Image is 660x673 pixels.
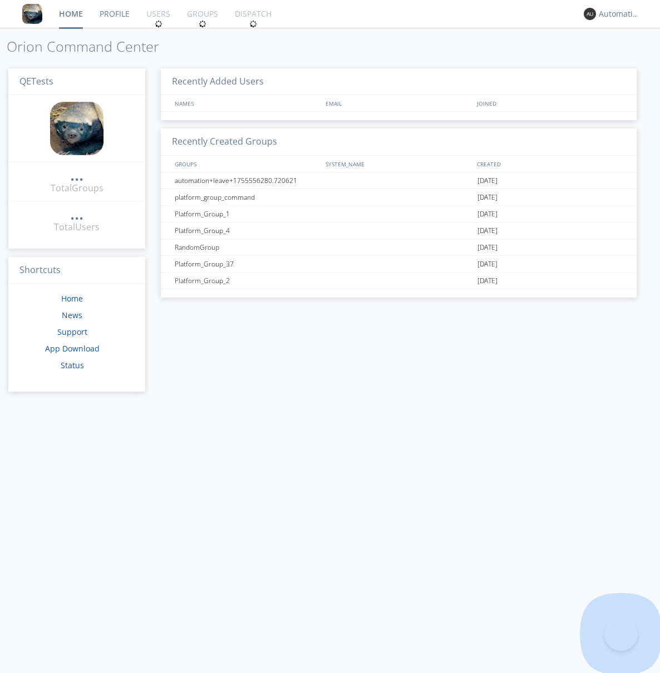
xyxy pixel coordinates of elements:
a: RandomGroup[DATE] [161,239,637,256]
div: Platform_Group_37 [172,256,322,272]
a: automation+leave+1755556280.720621[DATE] [161,172,637,189]
div: Platform_Group_2 [172,273,322,289]
a: Platform_Group_2[DATE] [161,273,637,289]
a: Platform_Group_1[DATE] [161,206,637,222]
span: [DATE] [477,273,498,289]
a: ... [70,169,83,182]
span: [DATE] [477,172,498,189]
img: 373638.png [584,8,596,20]
span: QETests [19,75,53,87]
div: automation+leave+1755556280.720621 [172,172,322,189]
a: platform_group_command[DATE] [161,189,637,206]
a: Status [61,360,84,370]
img: spin.svg [199,20,206,28]
a: News [62,310,82,320]
div: RandomGroup [172,239,322,255]
img: spin.svg [249,20,257,28]
div: SYSTEM_NAME [323,156,474,172]
img: spin.svg [155,20,162,28]
div: Total Users [54,221,100,234]
a: Support [57,326,87,337]
img: 8ff700cf5bab4eb8a436322861af2272 [22,4,42,24]
a: Platform_Group_4[DATE] [161,222,637,239]
div: EMAIL [323,95,474,111]
div: NAMES [172,95,321,111]
iframe: Toggle Customer Support [604,617,638,651]
span: [DATE] [477,256,498,273]
div: CREATED [474,156,626,172]
h3: Recently Created Groups [161,128,637,156]
h3: Shortcuts [8,257,145,284]
div: Total Groups [51,182,104,195]
h3: Recently Added Users [161,68,637,96]
div: Platform_Group_4 [172,222,322,239]
span: [DATE] [477,239,498,256]
a: Home [61,293,83,304]
div: Automation+0004 [599,8,641,19]
div: ... [70,208,83,219]
h1: Orion Command Center [7,39,660,55]
a: Platform_Group_37[DATE] [161,256,637,273]
img: 8ff700cf5bab4eb8a436322861af2272 [50,102,104,155]
div: JOINED [474,95,626,111]
span: [DATE] [477,189,498,206]
span: [DATE] [477,222,498,239]
div: ... [70,169,83,180]
a: ... [70,208,83,221]
a: App Download [45,343,100,354]
div: platform_group_command [172,189,322,205]
span: [DATE] [477,206,498,222]
div: Platform_Group_1 [172,206,322,222]
div: GROUPS [172,156,321,172]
